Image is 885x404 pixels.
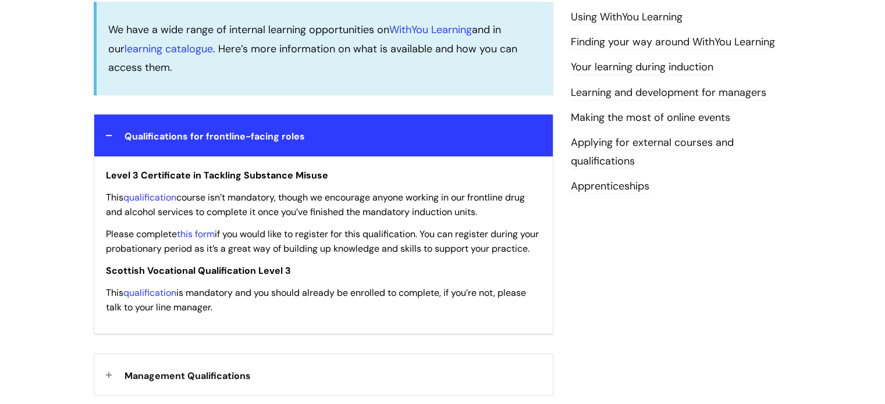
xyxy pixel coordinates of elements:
[108,20,542,77] p: We have a wide range of internal learning opportunities on and in our . Here’s more information o...
[123,287,176,299] a: qualification
[125,42,213,56] a: learning catalogue
[571,110,730,126] a: Making the most of online events
[123,191,176,203] a: qualification
[571,35,775,50] a: Finding your way around WithYou Learning
[106,264,291,277] span: Scottish Vocational Qualification Level 3
[106,287,526,313] span: This is mandatory and you should already be enrolled to complete, if you’re not, please talk to y...
[177,228,215,240] a: this form
[125,130,305,142] span: Qualifications for frontline-facing roles
[571,179,649,194] a: Apprenticeships
[571,10,683,25] a: Using WithYou Learning
[106,169,328,181] span: Level 3 Certificate in Tackling Substance Misuse
[106,228,539,255] span: Please complete if you would like to register for this qualification. You can register during you...
[106,191,525,218] span: This course isn’t mandatory, though we encourage anyone working in our frontline drug and alcohol...
[571,135,734,169] a: Applying for external courses and qualifications
[389,23,472,37] a: WithYou Learning
[571,85,766,101] a: Learning and development for managers
[571,60,713,75] a: Your learning during induction
[125,370,251,382] span: Management Qualifications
